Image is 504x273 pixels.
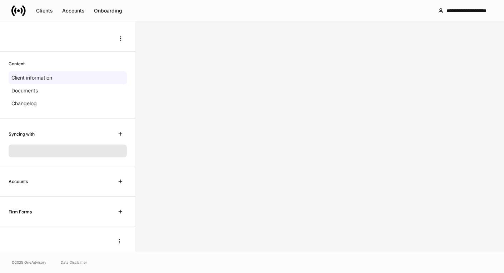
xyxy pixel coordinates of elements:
a: Changelog [9,97,127,110]
h6: Accounts [9,178,28,185]
h6: Firm Forms [9,208,32,215]
a: Client information [9,71,127,84]
button: Clients [31,5,58,16]
span: © 2025 OneAdvisory [11,259,46,265]
div: Clients [36,8,53,13]
div: Onboarding [94,8,122,13]
div: Accounts [62,8,85,13]
button: Onboarding [89,5,127,16]
p: Documents [11,87,38,94]
p: Client information [11,74,52,81]
h6: Content [9,60,25,67]
a: Data Disclaimer [61,259,87,265]
button: Accounts [58,5,89,16]
a: Documents [9,84,127,97]
p: Changelog [11,100,37,107]
h6: Syncing with [9,131,35,137]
